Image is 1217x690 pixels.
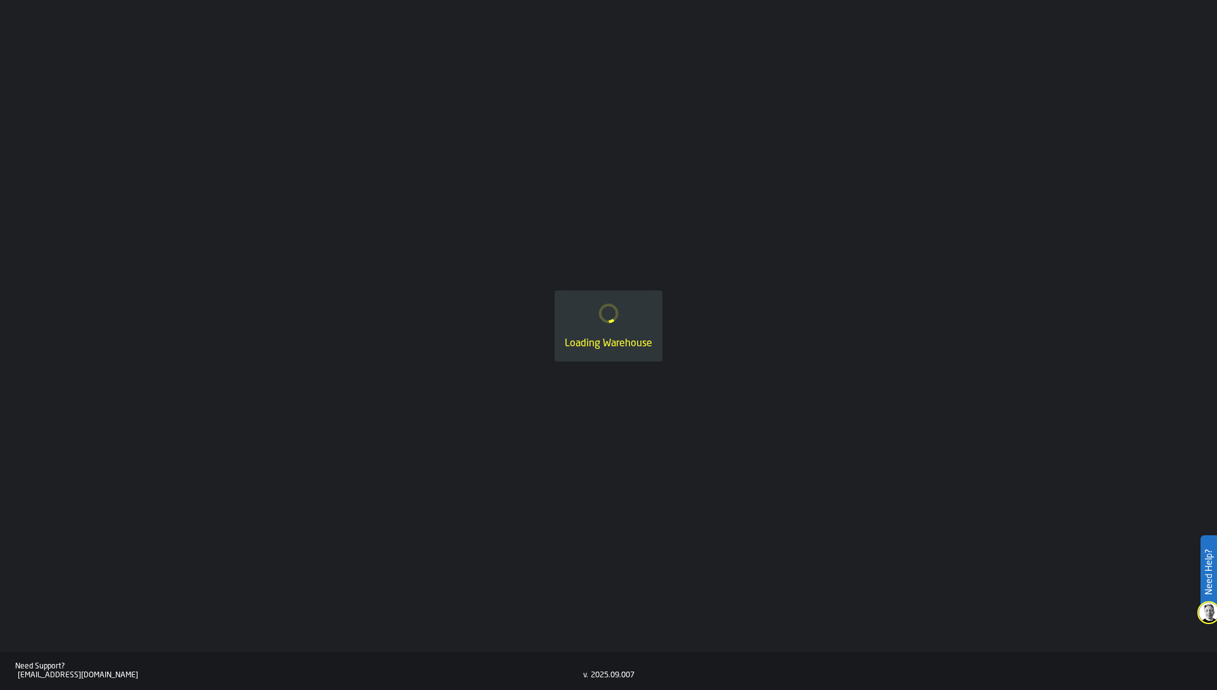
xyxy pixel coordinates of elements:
[583,671,588,680] div: v.
[565,336,652,351] div: Loading Warehouse
[15,662,583,671] div: Need Support?
[18,671,583,680] div: [EMAIL_ADDRESS][DOMAIN_NAME]
[591,671,634,680] div: 2025.09.007
[15,662,583,680] a: Need Support?[EMAIL_ADDRESS][DOMAIN_NAME]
